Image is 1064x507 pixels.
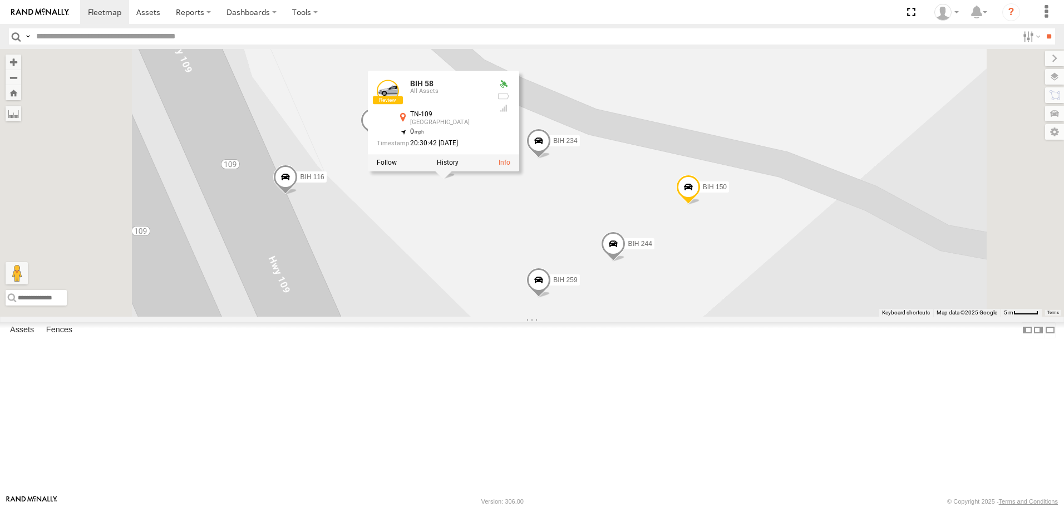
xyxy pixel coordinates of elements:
button: Keyboard shortcuts [882,309,930,317]
img: rand-logo.svg [11,8,69,16]
span: 0 [410,128,424,136]
a: Visit our Website [6,496,57,507]
span: BIH 259 [553,276,577,284]
label: Hide Summary Table [1045,322,1056,338]
button: Zoom in [6,55,21,70]
button: Zoom Home [6,85,21,100]
label: Realtime tracking of Asset [377,159,397,167]
label: View Asset History [437,159,459,167]
i: ? [1002,3,1020,21]
div: Version: 306.00 [481,498,524,505]
div: All Assets [410,88,488,95]
button: Drag Pegman onto the map to open Street View [6,262,28,284]
label: Dock Summary Table to the Left [1022,322,1033,338]
span: BIH 244 [628,240,652,248]
a: Terms (opens in new tab) [1047,310,1059,314]
div: TN-109 [410,111,488,119]
div: Last Event GSM Signal Strength [497,104,510,113]
span: 5 m [1004,309,1013,316]
span: BIH 116 [300,173,324,181]
div: Nele . [930,4,963,21]
span: Map data ©2025 Google [937,309,997,316]
a: Terms and Conditions [999,498,1058,505]
span: BIH 150 [703,184,727,191]
div: [GEOGRAPHIC_DATA] [410,120,488,126]
div: Date/time of location update [377,140,488,147]
a: BIH 58 [410,80,434,88]
div: No battery health information received from this device. [497,92,510,101]
label: Fences [41,323,78,338]
a: View Asset Details [377,80,399,102]
button: Map Scale: 5 m per 41 pixels [1001,309,1042,317]
label: Search Filter Options [1018,28,1042,45]
span: BIH 234 [553,137,577,145]
label: Measure [6,106,21,121]
label: Map Settings [1045,124,1064,140]
button: Zoom out [6,70,21,85]
label: Dock Summary Table to the Right [1033,322,1044,338]
div: Valid GPS Fix [497,80,510,89]
a: View Asset Details [499,159,510,167]
label: Assets [4,323,40,338]
label: Search Query [23,28,32,45]
div: © Copyright 2025 - [947,498,1058,505]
